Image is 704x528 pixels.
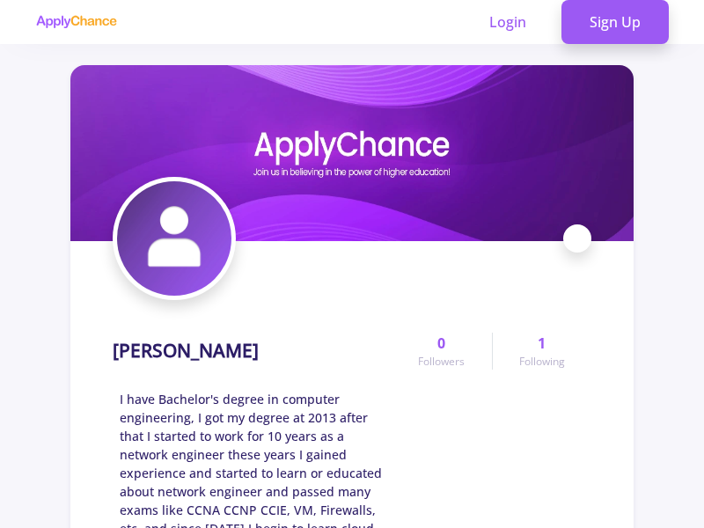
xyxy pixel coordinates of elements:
img: Mustafa Safarabadicover image [70,65,634,241]
a: 1Following [492,333,591,370]
span: Followers [418,354,465,370]
img: applychance logo text only [35,15,117,29]
a: 0Followers [392,333,491,370]
img: Mustafa Safarabadiavatar [117,181,231,296]
h1: [PERSON_NAME] [113,340,259,362]
span: 0 [437,333,445,354]
span: 1 [538,333,546,354]
span: Following [519,354,565,370]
